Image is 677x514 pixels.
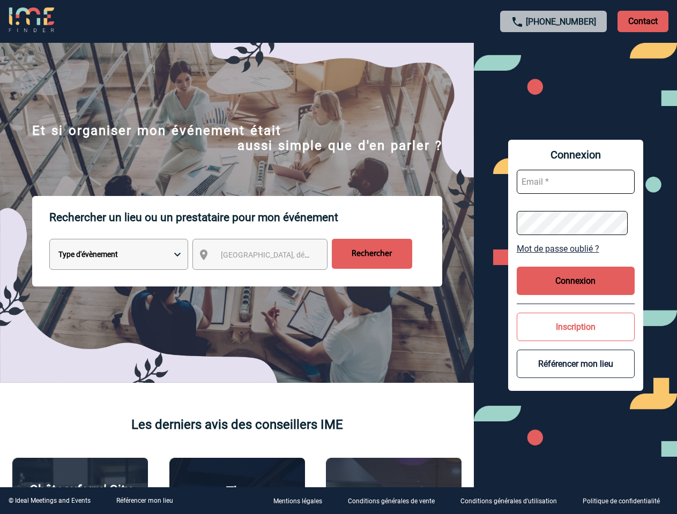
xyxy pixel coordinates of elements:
p: Rechercher un lieu ou un prestataire pour mon événement [49,196,442,239]
a: Mot de passe oublié ? [517,244,635,254]
input: Email * [517,170,635,194]
a: Conditions générales de vente [339,496,452,506]
p: Agence 2ISD [357,485,430,500]
p: Contact [618,11,668,32]
p: Châteauform' City [GEOGRAPHIC_DATA] [18,482,142,512]
a: Conditions générales d'utilisation [452,496,574,506]
a: [PHONE_NUMBER] [526,17,596,27]
a: Référencer mon lieu [116,497,173,504]
button: Inscription [517,313,635,341]
button: Connexion [517,267,635,295]
span: Connexion [517,148,635,161]
p: Conditions générales d'utilisation [460,498,557,505]
span: [GEOGRAPHIC_DATA], département, région... [221,251,370,259]
p: Mentions légales [273,498,322,505]
a: Mentions légales [265,496,339,506]
input: Rechercher [332,239,412,269]
a: Politique de confidentialité [574,496,677,506]
p: The [GEOGRAPHIC_DATA] [175,484,299,514]
p: Conditions générales de vente [348,498,435,505]
div: © Ideal Meetings and Events [9,497,91,504]
button: Référencer mon lieu [517,350,635,378]
p: Politique de confidentialité [583,498,660,505]
img: call-24-px.png [511,16,524,28]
